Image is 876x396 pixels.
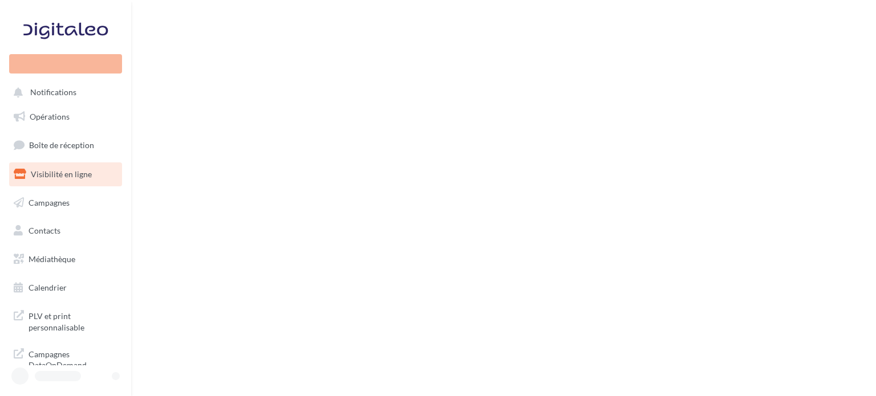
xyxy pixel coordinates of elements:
[9,54,122,74] div: Nouvelle campagne
[7,247,124,271] a: Médiathèque
[7,105,124,129] a: Opérations
[7,276,124,300] a: Calendrier
[7,191,124,215] a: Campagnes
[29,197,70,207] span: Campagnes
[29,346,117,371] span: Campagnes DataOnDemand
[29,226,60,235] span: Contacts
[29,283,67,292] span: Calendrier
[29,140,94,150] span: Boîte de réception
[31,169,92,179] span: Visibilité en ligne
[7,342,124,375] a: Campagnes DataOnDemand
[30,88,76,97] span: Notifications
[7,219,124,243] a: Contacts
[30,112,70,121] span: Opérations
[7,133,124,157] a: Boîte de réception
[7,304,124,337] a: PLV et print personnalisable
[29,308,117,333] span: PLV et print personnalisable
[7,162,124,186] a: Visibilité en ligne
[29,254,75,264] span: Médiathèque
